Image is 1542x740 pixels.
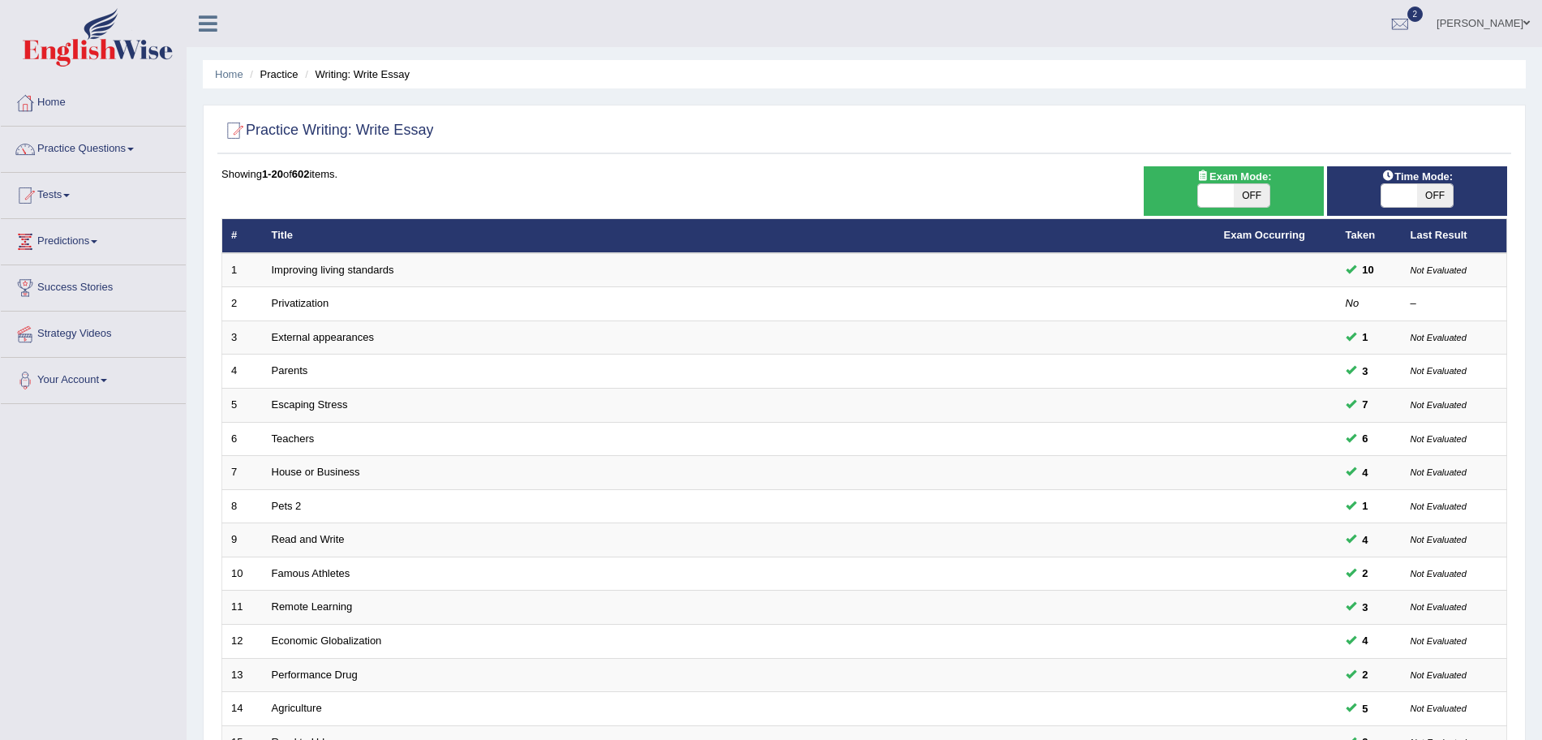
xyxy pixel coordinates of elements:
a: Practice Questions [1,127,186,167]
small: Not Evaluated [1411,501,1467,511]
small: Not Evaluated [1411,569,1467,579]
span: You can still take this question [1356,464,1375,481]
li: Writing: Write Essay [301,67,410,82]
li: Practice [246,67,298,82]
a: Privatization [272,297,329,309]
span: You can still take this question [1356,700,1375,717]
td: 4 [222,355,263,389]
span: You can still take this question [1356,599,1375,616]
a: Read and Write [272,533,345,545]
a: Improving living standards [272,264,394,276]
em: No [1346,297,1359,309]
span: You can still take this question [1356,430,1375,447]
span: You can still take this question [1356,261,1381,278]
a: Pets 2 [272,500,302,512]
h2: Practice Writing: Write Essay [221,118,433,143]
td: 14 [222,692,263,726]
div: – [1411,296,1498,312]
a: Your Account [1,358,186,398]
td: 7 [222,456,263,490]
a: External appearances [272,331,374,343]
a: Remote Learning [272,600,353,613]
small: Not Evaluated [1411,366,1467,376]
td: 5 [222,389,263,423]
td: 10 [222,557,263,591]
small: Not Evaluated [1411,703,1467,713]
th: Taken [1337,219,1402,253]
td: 11 [222,591,263,625]
td: 13 [222,658,263,692]
span: You can still take this question [1356,632,1375,649]
a: Agriculture [272,702,322,714]
td: 12 [222,624,263,658]
div: Showing of items. [221,166,1507,182]
a: Predictions [1,219,186,260]
a: Home [1,80,186,121]
span: 2 [1407,6,1424,22]
th: # [222,219,263,253]
span: Exam Mode: [1190,168,1278,185]
small: Not Evaluated [1411,602,1467,612]
a: House or Business [272,466,360,478]
span: You can still take this question [1356,329,1375,346]
a: Parents [272,364,308,376]
small: Not Evaluated [1411,265,1467,275]
small: Not Evaluated [1411,670,1467,680]
span: You can still take this question [1356,396,1375,413]
th: Last Result [1402,219,1507,253]
th: Title [263,219,1215,253]
small: Not Evaluated [1411,333,1467,342]
small: Not Evaluated [1411,467,1467,477]
a: Famous Athletes [272,567,350,579]
small: Not Evaluated [1411,400,1467,410]
a: Performance Drug [272,669,358,681]
td: 6 [222,422,263,456]
div: Show exams occurring in exams [1144,166,1324,216]
td: 9 [222,523,263,557]
small: Not Evaluated [1411,535,1467,544]
a: Tests [1,173,186,213]
a: Success Stories [1,265,186,306]
td: 1 [222,253,263,287]
span: You can still take this question [1356,531,1375,549]
small: Not Evaluated [1411,434,1467,444]
a: Escaping Stress [272,398,348,411]
span: OFF [1234,184,1269,207]
span: You can still take this question [1356,363,1375,380]
a: Strategy Videos [1,312,186,352]
td: 3 [222,321,263,355]
b: 1-20 [262,168,283,180]
span: OFF [1417,184,1453,207]
td: 2 [222,287,263,321]
a: Exam Occurring [1224,229,1305,241]
a: Home [215,68,243,80]
span: You can still take this question [1356,497,1375,514]
span: You can still take this question [1356,666,1375,683]
small: Not Evaluated [1411,636,1467,646]
span: You can still take this question [1356,565,1375,582]
a: Teachers [272,432,315,445]
td: 8 [222,489,263,523]
span: Time Mode: [1375,168,1459,185]
a: Economic Globalization [272,635,382,647]
b: 602 [292,168,310,180]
